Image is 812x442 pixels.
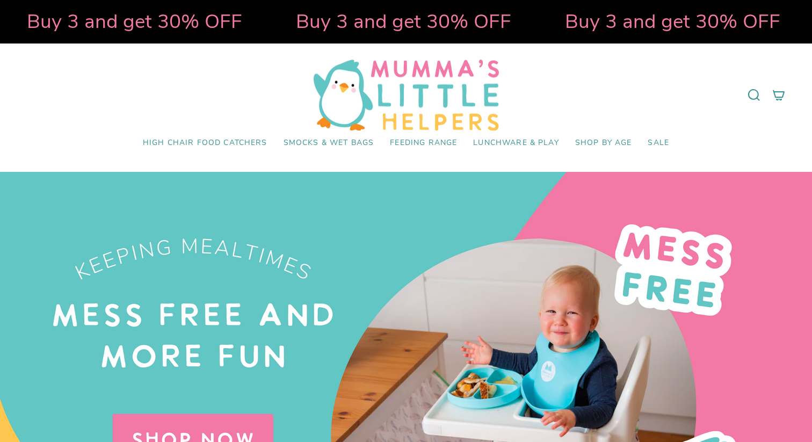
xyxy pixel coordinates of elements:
[390,139,457,148] span: Feeding Range
[473,139,559,148] span: Lunchware & Play
[382,131,465,156] a: Feeding Range
[648,139,669,148] span: SALE
[465,131,567,156] a: Lunchware & Play
[575,139,632,148] span: Shop by Age
[26,8,241,35] strong: Buy 3 and get 30% OFF
[143,139,267,148] span: High Chair Food Catchers
[564,8,779,35] strong: Buy 3 and get 30% OFF
[275,131,382,156] a: Smocks & Wet Bags
[135,131,275,156] a: High Chair Food Catchers
[314,60,499,131] img: Mumma’s Little Helpers
[295,8,510,35] strong: Buy 3 and get 30% OFF
[640,131,677,156] a: SALE
[284,139,374,148] span: Smocks & Wet Bags
[567,131,640,156] a: Shop by Age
